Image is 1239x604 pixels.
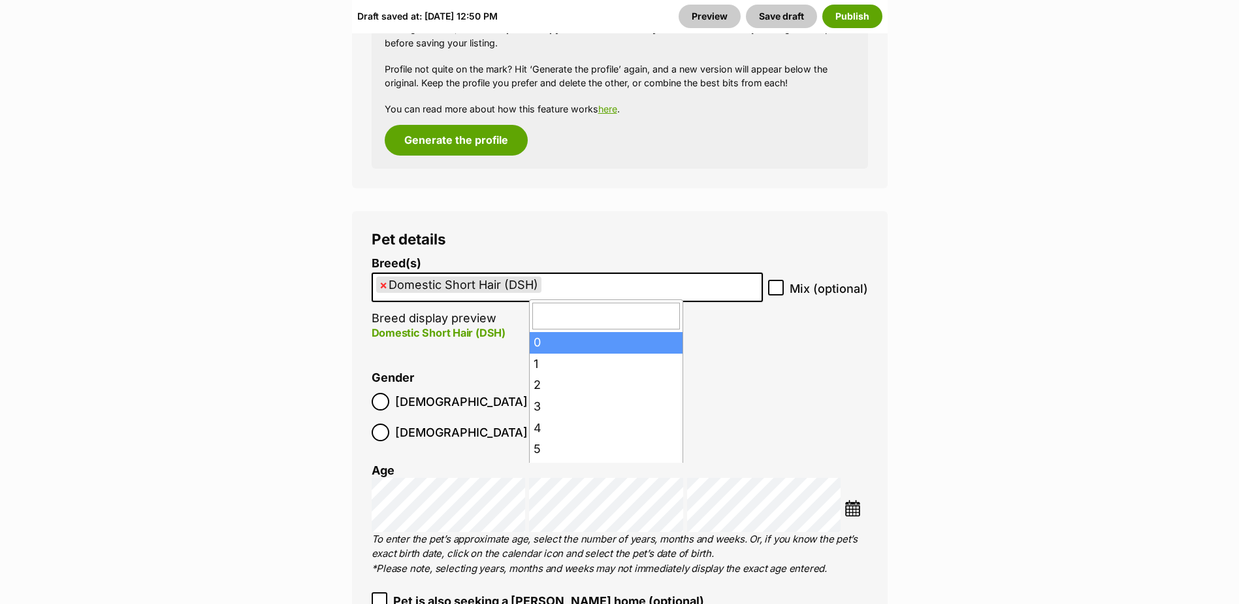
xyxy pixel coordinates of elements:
label: Gender [372,371,414,385]
li: 3 [530,396,683,418]
p: You can read more about how this feature works . [385,102,855,116]
p: To enter the pet’s approximate age, select the number of years, months and weeks. Or, if you know... [372,532,868,577]
a: here [598,103,617,114]
li: 6 [530,460,683,482]
li: 1 [530,354,683,375]
label: Age [372,463,394,477]
p: Domestic Short Hair (DSH) [372,325,763,341]
span: Mix (optional) [790,280,868,297]
p: Profile not quite on the mark? Hit ‘Generate the profile’ again, and a new version will appear be... [385,62,855,90]
li: 0 [530,332,683,354]
span: [DEMOGRAPHIC_DATA] [395,393,528,411]
button: Generate the profile [385,125,528,155]
li: 5 [530,439,683,460]
a: Preview [679,5,741,28]
label: Breed(s) [372,257,763,271]
li: Domestic Short Hair (DSH) [376,277,541,293]
li: 4 [530,418,683,439]
p: Once generated, Remember to delete your original dot points before saving your listing. [385,22,855,50]
li: 2 [530,375,683,396]
span: Pet details [372,230,446,248]
span: [DEMOGRAPHIC_DATA] [395,424,528,441]
li: Breed display preview [372,257,763,354]
div: Draft saved at: [DATE] 12:50 PM [357,5,498,28]
button: Save draft [746,5,817,28]
span: × [379,277,387,293]
img: ... [845,500,861,516]
button: Publish [822,5,882,28]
